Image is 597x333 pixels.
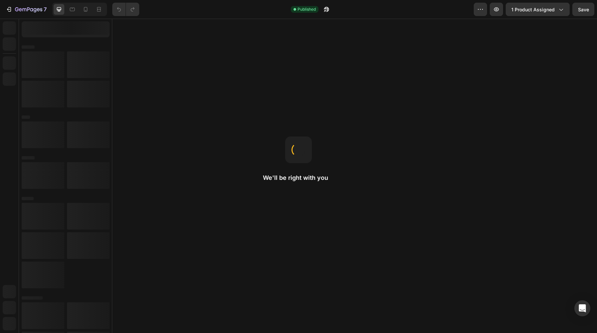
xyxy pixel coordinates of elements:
button: Save [572,3,594,16]
button: 1 product assigned [506,3,570,16]
p: 7 [44,5,47,13]
button: 7 [3,3,50,16]
span: Published [298,6,316,12]
span: 1 product assigned [511,6,555,13]
span: Save [578,7,589,12]
h2: We'll be right with you [263,174,334,182]
div: Open Intercom Messenger [574,300,590,316]
div: Undo/Redo [112,3,139,16]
